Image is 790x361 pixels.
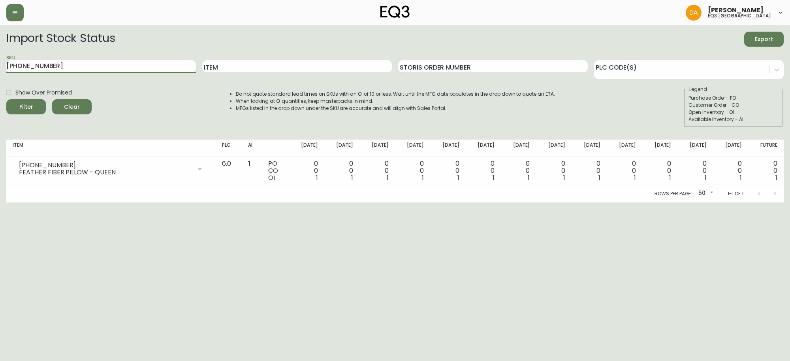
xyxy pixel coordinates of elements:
[695,187,715,200] div: 50
[528,173,530,182] span: 1
[688,116,779,123] div: Available Inventory - AI
[684,160,706,181] div: 0 0
[754,160,777,181] div: 0 0
[236,98,555,105] li: When looking at OI quantities, keep masterpacks in mind.
[401,160,424,181] div: 0 0
[316,173,318,182] span: 1
[13,160,209,178] div: [PHONE_NUMBER]FEATHER FIBER PILLOW - QUEEN
[248,159,250,168] span: 1
[598,173,600,182] span: 1
[387,173,389,182] span: 1
[708,13,771,18] h5: eq3 [GEOGRAPHIC_DATA]
[58,102,85,112] span: Clear
[19,162,192,169] div: [PHONE_NUMBER]
[536,140,571,157] th: [DATE]
[634,173,636,182] span: 1
[775,173,777,182] span: 1
[655,190,692,197] p: Rows per page:
[507,160,530,181] div: 0 0
[607,140,642,157] th: [DATE]
[19,169,192,176] div: FEATHER FIBER PILLOW - QUEEN
[750,34,777,44] span: Export
[331,160,353,181] div: 0 0
[242,140,262,157] th: AI
[649,160,671,181] div: 0 0
[708,7,764,13] span: [PERSON_NAME]
[728,190,743,197] p: 1-1 of 1
[236,91,555,98] li: Do not quote standard lead times on SKUs with an OI of 10 or less. Wait until the MFG date popula...
[501,140,536,157] th: [DATE]
[563,173,565,182] span: 1
[268,160,282,181] div: PO CO
[472,160,494,181] div: 0 0
[686,5,702,21] img: dd1a7e8db21a0ac8adbf82b84ca05374
[6,32,115,47] h2: Import Stock Status
[268,173,275,182] span: OI
[669,173,671,182] span: 1
[688,109,779,116] div: Open Inventory - OI
[642,140,677,157] th: [DATE]
[578,160,600,181] div: 0 0
[216,140,242,157] th: PLC
[677,140,713,157] th: [DATE]
[6,140,216,157] th: Item
[436,160,459,181] div: 0 0
[52,99,92,114] button: Clear
[422,173,424,182] span: 1
[430,140,465,157] th: [DATE]
[748,140,784,157] th: Future
[740,173,742,182] span: 1
[457,173,459,182] span: 1
[493,173,495,182] span: 1
[572,140,607,157] th: [DATE]
[744,32,784,47] button: Export
[216,157,242,185] td: 6.0
[6,99,46,114] button: Filter
[542,160,565,181] div: 0 0
[613,160,636,181] div: 0 0
[359,140,395,157] th: [DATE]
[688,95,779,102] div: Purchase Order - PO
[295,160,318,181] div: 0 0
[15,89,72,97] span: Show Over Promised
[324,140,359,157] th: [DATE]
[351,173,353,182] span: 1
[688,102,779,109] div: Customer Order - CO
[380,6,410,18] img: logo
[366,160,388,181] div: 0 0
[688,86,708,93] legend: Legend
[713,140,748,157] th: [DATE]
[289,140,324,157] th: [DATE]
[465,140,500,157] th: [DATE]
[395,140,430,157] th: [DATE]
[236,105,555,112] li: MFGs listed in the drop down under the SKU are accurate and will align with Sales Portal.
[705,173,707,182] span: 1
[719,160,742,181] div: 0 0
